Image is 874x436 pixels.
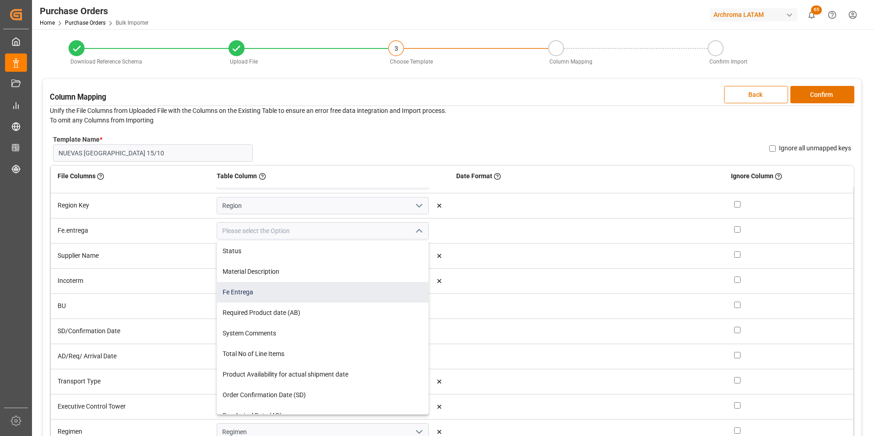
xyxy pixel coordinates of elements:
button: open menu [411,199,425,213]
td: SD/Confirmation Date [51,319,210,344]
div: Req Arrival Date (AD) [217,405,428,426]
label: Ignore all unmapped keys [779,144,851,153]
h3: Column Mapping [50,92,106,103]
div: Fe Entrega [217,282,428,303]
input: Please select the Option [217,197,429,214]
div: Archroma LATAM [710,8,798,21]
td: Transport Type [51,369,210,394]
span: Download Reference Schema [70,58,142,65]
input: Please select the Option [217,222,429,239]
div: Ignore Column [731,168,847,184]
div: Status [217,241,428,261]
td: Incoterm [51,268,210,293]
td: BU [51,293,210,319]
a: Home [40,20,55,26]
td: Executive Control Tower [51,394,210,419]
span: Upload File [230,58,258,65]
div: Order Confirmation Date (SD) [217,385,428,405]
div: Product Availability for actual shipment date [217,364,428,385]
td: Fe.entrega [51,218,210,243]
div: File Columns [58,168,203,184]
a: Purchase Orders [65,20,106,26]
td: AD/Req/ Arrival Date [51,344,210,369]
div: Material Description [217,261,428,282]
span: Choose Template [390,58,433,65]
label: Template Name [53,135,102,144]
button: close menu [411,224,425,238]
div: Purchase Orders [40,4,149,18]
button: Help Center [822,5,842,25]
div: Table Column [217,168,442,184]
td: Supplier Name [51,243,210,268]
button: show 65 new notifications [801,5,822,25]
button: Back [724,86,788,103]
button: Confirm [790,86,854,103]
div: Required Product date (AB) [217,303,428,323]
button: Archroma LATAM [710,6,801,23]
div: 3 [389,41,403,56]
p: Unify the File Columns from Uploaded File with the Columns on the Existing Table to ensure an err... [50,106,854,125]
td: Region Key [51,193,210,218]
div: Total No of Line Items [217,344,428,364]
span: Confirm Import [709,58,747,65]
div: System Comments [217,323,428,344]
div: Date Format [456,168,717,184]
span: 65 [811,5,822,15]
span: Column Mapping [549,58,592,65]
